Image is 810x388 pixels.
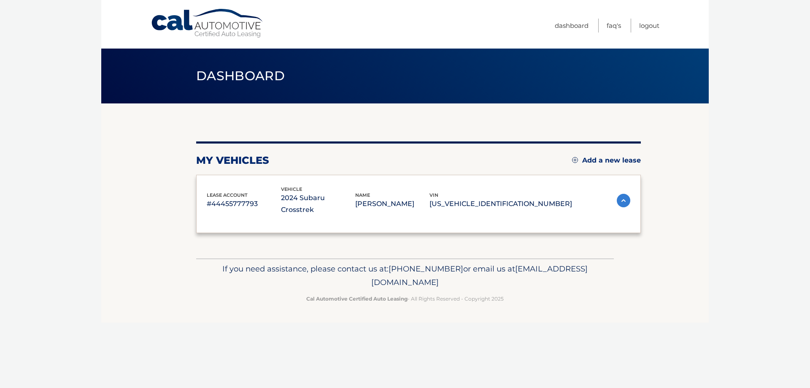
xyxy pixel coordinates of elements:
a: Logout [639,19,659,33]
span: name [355,192,370,198]
span: vin [429,192,438,198]
img: accordion-active.svg [617,194,630,207]
p: [PERSON_NAME] [355,198,429,210]
a: Add a new lease [572,156,641,165]
a: Dashboard [555,19,589,33]
p: If you need assistance, please contact us at: or email us at [202,262,608,289]
span: [EMAIL_ADDRESS][DOMAIN_NAME] [371,264,588,287]
span: [PHONE_NUMBER] [389,264,463,274]
span: Dashboard [196,68,285,84]
p: #44455777793 [207,198,281,210]
p: 2024 Subaru Crosstrek [281,192,355,216]
img: add.svg [572,157,578,163]
strong: Cal Automotive Certified Auto Leasing [306,296,408,302]
p: - All Rights Reserved - Copyright 2025 [202,294,608,303]
a: FAQ's [607,19,621,33]
a: Cal Automotive [151,8,265,38]
p: [US_VEHICLE_IDENTIFICATION_NUMBER] [429,198,572,210]
span: lease account [207,192,248,198]
span: vehicle [281,186,302,192]
h2: my vehicles [196,154,269,167]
